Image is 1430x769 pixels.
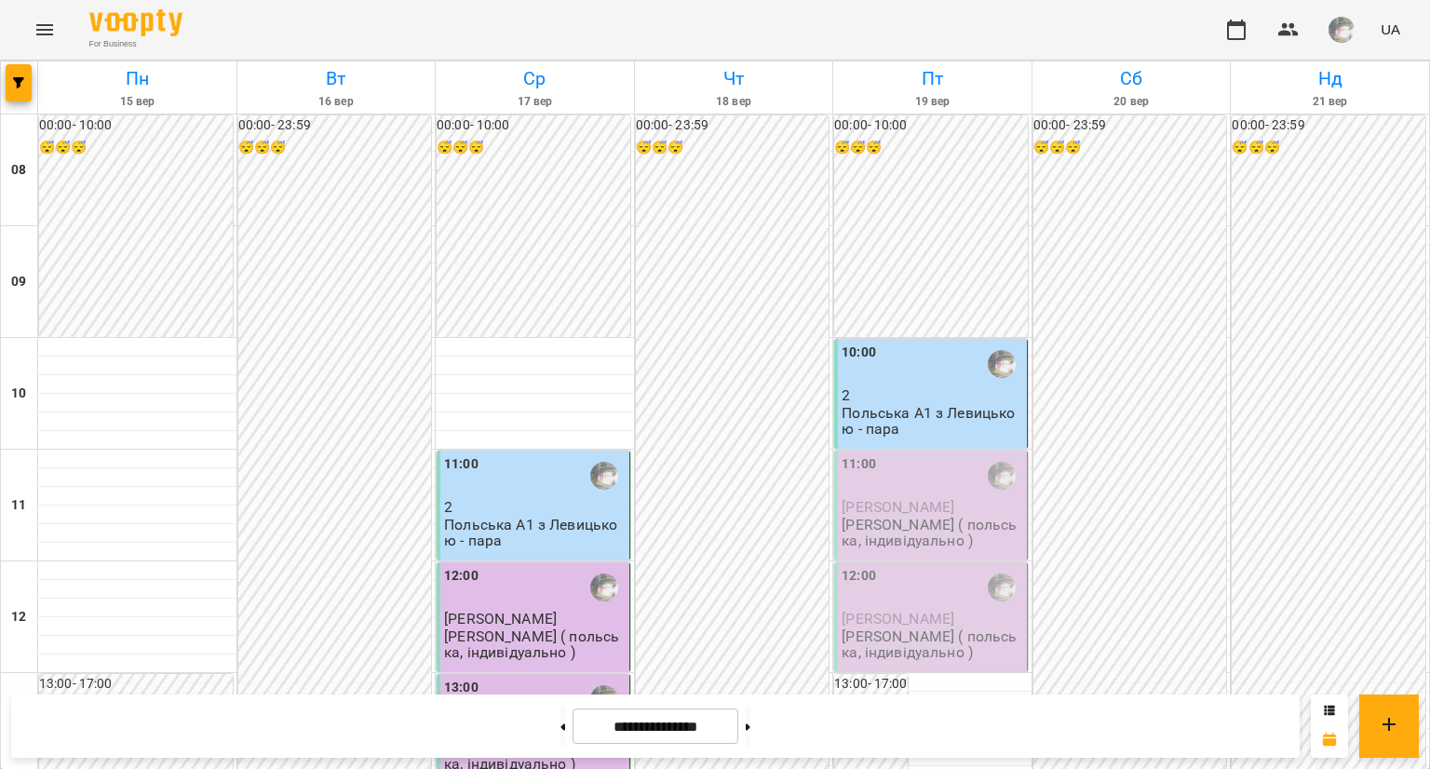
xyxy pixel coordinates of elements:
h6: 😴😴😴 [834,138,1028,158]
img: Левицька Софія Сергіївна (п) [988,350,1016,378]
h6: 08 [11,160,26,181]
h6: 19 вер [836,93,1029,111]
img: Левицька Софія Сергіївна (п) [988,462,1016,490]
h6: Ср [438,64,631,93]
button: Menu [22,7,67,52]
p: [PERSON_NAME] ( польська, індивідуально ) [842,517,1023,549]
h6: 00:00 - 10:00 [39,115,233,136]
h6: Нд [1234,64,1426,93]
h6: 😴😴😴 [636,138,830,158]
h6: 09 [11,272,26,292]
label: 11:00 [444,454,479,475]
p: [PERSON_NAME] ( польська, індивідуально ) [842,628,1023,661]
h6: 00:00 - 23:59 [238,115,432,136]
label: 12:00 [842,566,876,587]
span: [PERSON_NAME] [842,498,954,516]
h6: 😴😴😴 [1033,138,1227,158]
h6: 00:00 - 23:59 [1232,115,1425,136]
h6: 😴😴😴 [238,138,432,158]
h6: 😴😴😴 [437,138,630,158]
h6: 21 вер [1234,93,1426,111]
span: [PERSON_NAME] [842,610,954,627]
h6: 20 вер [1035,93,1228,111]
h6: 13:00 - 17:00 [39,674,233,695]
h6: 12 [11,607,26,627]
img: Voopty Logo [89,9,182,36]
span: [PERSON_NAME] [444,610,557,627]
h6: 00:00 - 10:00 [437,115,630,136]
h6: 11 [11,495,26,516]
label: 12:00 [444,566,479,587]
h6: 00:00 - 23:59 [636,115,830,136]
label: 10:00 [842,343,876,363]
p: 2 [444,499,626,515]
h6: 15 вер [41,93,234,111]
h6: Чт [638,64,830,93]
span: UA [1381,20,1400,39]
p: Польська А1 з Левицькою - пара [842,405,1023,438]
span: For Business [89,38,182,50]
h6: Сб [1035,64,1228,93]
button: UA [1373,12,1408,47]
h6: Вт [240,64,433,93]
h6: 16 вер [240,93,433,111]
img: Левицька Софія Сергіївна (п) [590,573,618,601]
h6: 😴😴😴 [1232,138,1425,158]
h6: Пт [836,64,1029,93]
h6: 18 вер [638,93,830,111]
h6: Пн [41,64,234,93]
img: Левицька Софія Сергіївна (п) [988,573,1016,601]
h6: 10 [11,384,26,404]
img: e3906ac1da6b2fc8356eee26edbd6dfe.jpg [1329,17,1355,43]
img: Левицька Софія Сергіївна (п) [590,462,618,490]
h6: 13:00 - 17:00 [834,674,907,695]
label: 11:00 [842,454,876,475]
h6: 00:00 - 23:59 [1033,115,1227,136]
h6: 17 вер [438,93,631,111]
p: 2 [842,387,1023,403]
label: 13:00 [444,678,479,698]
h6: 😴😴😴 [39,138,233,158]
p: Польська А1 з Левицькою - пара [444,517,626,549]
p: [PERSON_NAME] ( польська, індивідуально ) [444,628,626,661]
h6: 00:00 - 10:00 [834,115,1028,136]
